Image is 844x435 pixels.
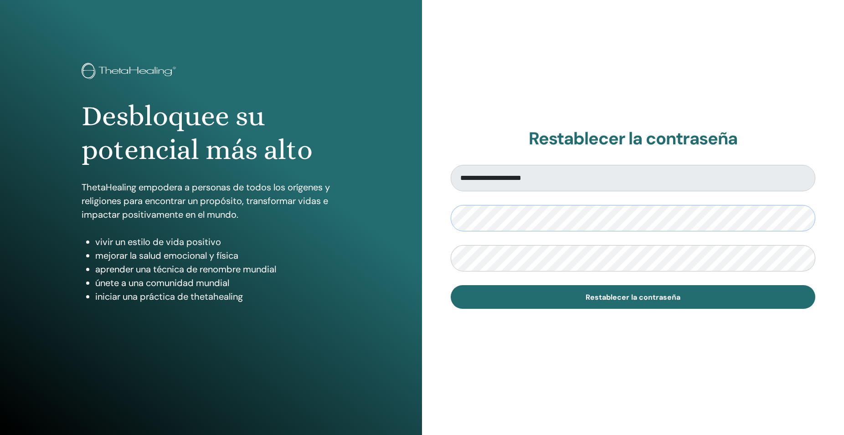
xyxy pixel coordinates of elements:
li: vivir un estilo de vida positivo [95,235,340,249]
li: iniciar una práctica de thetahealing [95,290,340,303]
li: mejorar la salud emocional y física [95,249,340,262]
h1: Desbloquee su potencial más alto [82,99,340,167]
button: Restablecer la contraseña [451,285,815,309]
p: ThetaHealing empodera a personas de todos los orígenes y religiones para encontrar un propósito, ... [82,180,340,221]
h2: Restablecer la contraseña [451,128,815,149]
li: aprender una técnica de renombre mundial [95,262,340,276]
li: únete a una comunidad mundial [95,276,340,290]
span: Restablecer la contraseña [586,292,680,302]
